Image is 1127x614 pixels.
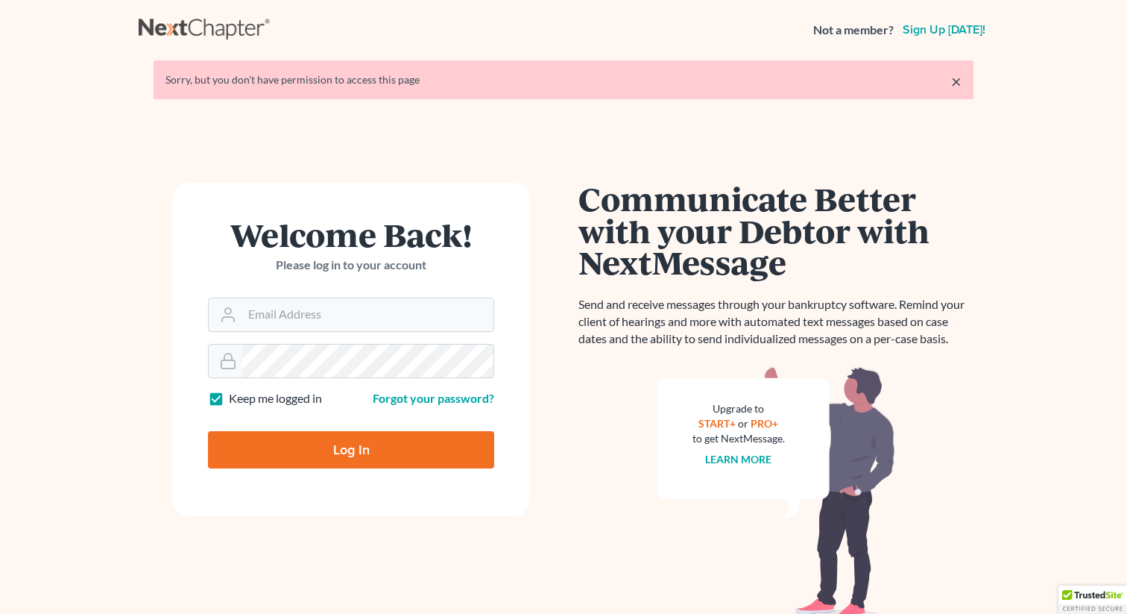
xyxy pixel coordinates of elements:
input: Log In [208,431,494,469]
h1: Welcome Back! [208,219,494,251]
a: START+ [699,417,736,430]
p: Send and receive messages through your bankruptcy software. Remind your client of hearings and mo... [578,296,973,348]
a: Learn more [706,453,772,466]
input: Email Address [242,298,493,331]
div: to get NextMessage. [692,431,785,446]
a: Sign up [DATE]! [900,24,988,36]
div: Upgrade to [692,401,785,416]
strong: Not a member? [813,22,894,39]
a: × [951,72,962,90]
a: Forgot your password? [373,391,494,405]
div: Sorry, but you don't have permission to access this page [165,72,962,87]
span: or [739,417,749,430]
a: PRO+ [751,417,779,430]
label: Keep me logged in [229,390,322,407]
div: TrustedSite Certified [1058,586,1127,614]
p: Please log in to your account [208,257,494,274]
h1: Communicate Better with your Debtor with NextMessage [578,183,973,278]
